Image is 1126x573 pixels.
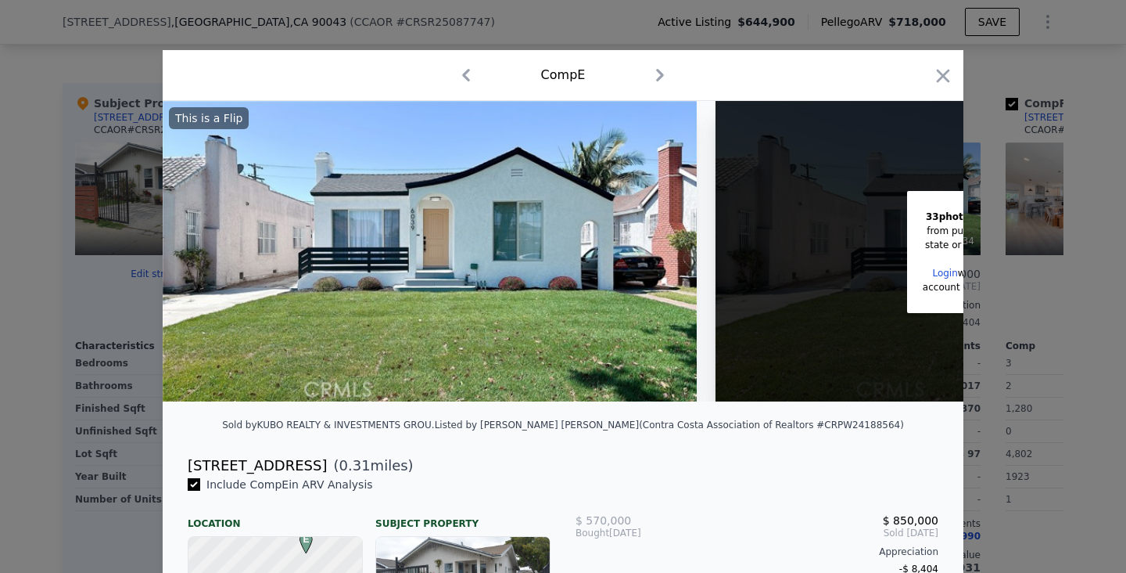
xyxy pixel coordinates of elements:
[169,107,249,129] div: This is a Flip
[200,478,379,491] span: Include Comp E in ARV Analysis
[188,455,327,477] div: [STREET_ADDRESS]
[576,546,938,558] div: Appreciation
[576,514,631,527] span: $ 570,000
[163,101,697,402] img: Property Img
[541,66,586,85] div: Comp E
[923,210,1042,224] div: are restricted
[697,527,938,539] span: Sold [DATE]
[375,505,550,530] div: Subject Property
[926,211,975,222] span: 33 photos
[576,527,609,539] span: Bought
[188,505,363,530] div: Location
[958,268,1032,279] span: with your agent
[296,532,317,546] span: E
[932,268,957,279] a: Login
[339,457,371,474] span: 0.31
[327,455,413,477] span: ( miles)
[923,238,1042,252] div: state or MLS regulations
[883,514,938,527] span: $ 850,000
[923,224,1042,238] div: from public view due to
[576,527,697,539] div: [DATE]
[923,280,1042,294] div: account or client account
[296,532,305,542] div: E
[222,420,435,431] div: Sold by KUBO REALTY & INVESTMENTS GROU .
[435,420,904,431] div: Listed by [PERSON_NAME] [PERSON_NAME] (Contra Costa Association of Realtors #CRPW24188564)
